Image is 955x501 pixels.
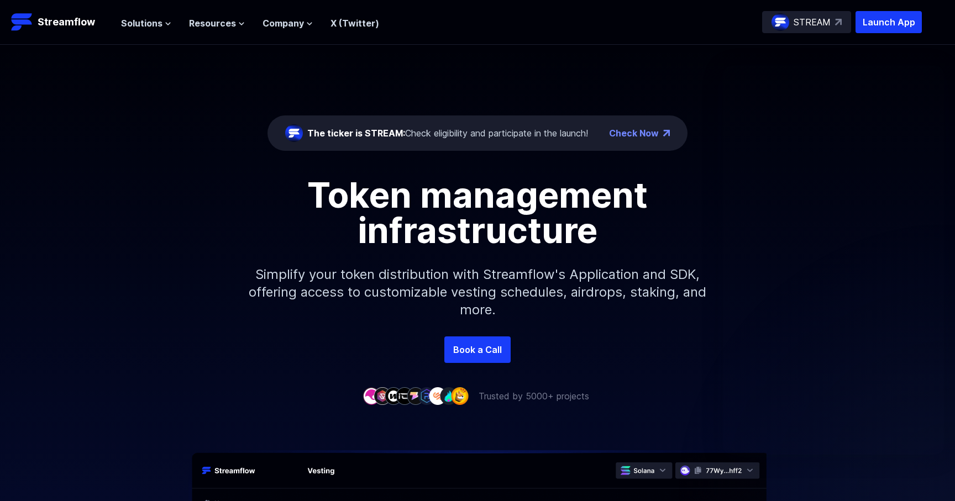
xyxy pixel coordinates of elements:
a: Check Now [609,126,659,140]
img: streamflow-logo-circle.png [772,13,789,31]
iframe: Intercom live chat [917,463,944,490]
img: streamflow-logo-circle.png [285,124,303,142]
a: STREAM [762,11,851,33]
img: company-9 [451,387,469,404]
a: Book a Call [444,336,511,363]
img: company-1 [363,387,380,404]
span: The ticker is STREAM: [307,128,405,139]
a: Streamflow [11,11,110,33]
button: Resources [189,17,245,30]
button: Company [263,17,313,30]
button: Launch App [856,11,922,33]
img: top-right-arrow.svg [835,19,842,25]
p: Streamflow [38,14,95,30]
h1: Token management infrastructure [229,177,726,248]
img: company-5 [407,387,424,404]
p: Trusted by 5000+ projects [479,389,589,403]
a: X (Twitter) [330,18,379,29]
img: company-3 [385,387,402,404]
span: Resources [189,17,236,30]
img: company-6 [418,387,435,404]
img: top-right-arrow.png [663,130,670,136]
span: Solutions [121,17,162,30]
img: Streamflow Logo [11,11,33,33]
span: Company [263,17,304,30]
p: Simplify your token distribution with Streamflow's Application and SDK, offering access to custom... [240,248,715,336]
div: Check eligibility and participate in the launch! [307,126,588,140]
img: company-4 [396,387,413,404]
img: company-8 [440,387,458,404]
img: company-2 [374,387,391,404]
iframe: Intercom live chat [723,66,944,455]
p: STREAM [794,15,831,29]
img: company-7 [429,387,447,404]
button: Solutions [121,17,171,30]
